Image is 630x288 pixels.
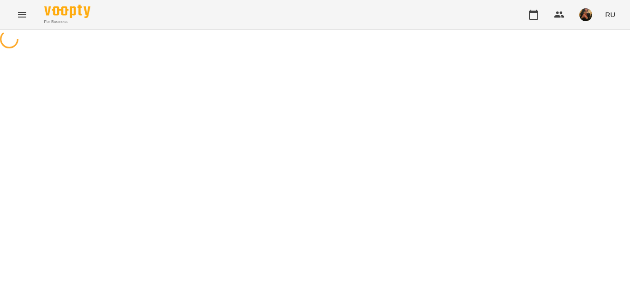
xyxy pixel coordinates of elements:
[44,5,90,18] img: Voopty Logo
[605,10,615,19] span: RU
[11,4,33,26] button: Menu
[44,19,90,25] span: For Business
[601,6,619,23] button: RU
[579,8,592,21] img: 31dd78f898df0dae31eba53c4ab4bd2d.jpg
